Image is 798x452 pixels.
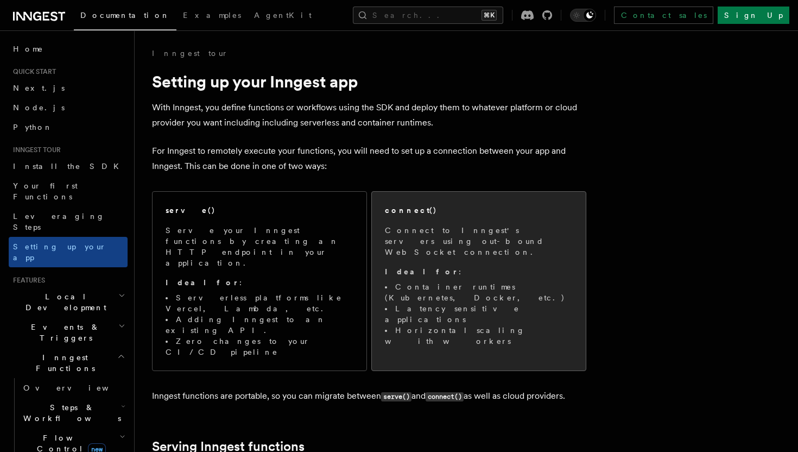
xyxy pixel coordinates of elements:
a: Setting up your app [9,237,128,267]
a: Install the SDK [9,156,128,176]
li: Horizontal scaling with workers [385,325,573,347]
span: AgentKit [254,11,312,20]
span: Quick start [9,67,56,76]
a: Leveraging Steps [9,206,128,237]
a: serve()Serve your Inngest functions by creating an HTTP endpoint in your application.Ideal for:Se... [152,191,367,371]
code: serve() [381,392,411,401]
span: Your first Functions [13,181,78,201]
p: For Inngest to remotely execute your functions, you will need to set up a connection between your... [152,143,586,174]
a: Home [9,39,128,59]
a: Inngest tour [152,48,228,59]
a: Examples [176,3,248,29]
span: Python [13,123,53,131]
span: Inngest tour [9,146,61,154]
button: Steps & Workflows [19,398,128,428]
h2: serve() [166,205,216,216]
p: Serve your Inngest functions by creating an HTTP endpoint in your application. [166,225,353,268]
button: Search...⌘K [353,7,503,24]
p: Connect to Inngest's servers using out-bound WebSocket connection. [385,225,573,258]
span: Inngest Functions [9,352,117,374]
li: Adding Inngest to an existing API. [166,314,353,336]
a: Your first Functions [9,176,128,206]
p: With Inngest, you define functions or workflows using the SDK and deploy them to whatever platfor... [152,100,586,130]
span: Events & Triggers [9,322,118,343]
span: Home [13,43,43,54]
h2: connect() [385,205,437,216]
a: Node.js [9,98,128,117]
span: Install the SDK [13,162,125,171]
a: Overview [19,378,128,398]
li: Serverless platforms like Vercel, Lambda, etc. [166,292,353,314]
a: AgentKit [248,3,318,29]
strong: Ideal for [166,278,239,287]
a: Sign Up [718,7,789,24]
p: : [385,266,573,277]
h1: Setting up your Inngest app [152,72,586,91]
span: Steps & Workflows [19,402,121,424]
span: Local Development [9,291,118,313]
a: Contact sales [614,7,713,24]
span: Features [9,276,45,285]
span: Examples [183,11,241,20]
button: Local Development [9,287,128,317]
a: Documentation [74,3,176,30]
button: Inngest Functions [9,348,128,378]
p: Inngest functions are portable, so you can migrate between and as well as cloud providers. [152,388,586,404]
code: connect() [426,392,464,401]
a: Next.js [9,78,128,98]
strong: Ideal for [385,267,459,276]
button: Toggle dark mode [570,9,596,22]
span: Overview [23,384,135,392]
li: Latency sensitive applications [385,303,573,325]
span: Documentation [80,11,170,20]
span: Leveraging Steps [13,212,105,231]
p: : [166,277,353,288]
kbd: ⌘K [482,10,497,21]
li: Zero changes to your CI/CD pipeline [166,336,353,357]
li: Container runtimes (Kubernetes, Docker, etc.) [385,281,573,303]
button: Events & Triggers [9,317,128,348]
a: connect()Connect to Inngest's servers using out-bound WebSocket connection.Ideal for:Container ru... [371,191,586,371]
span: Setting up your app [13,242,106,262]
span: Node.js [13,103,65,112]
span: Next.js [13,84,65,92]
a: Python [9,117,128,137]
